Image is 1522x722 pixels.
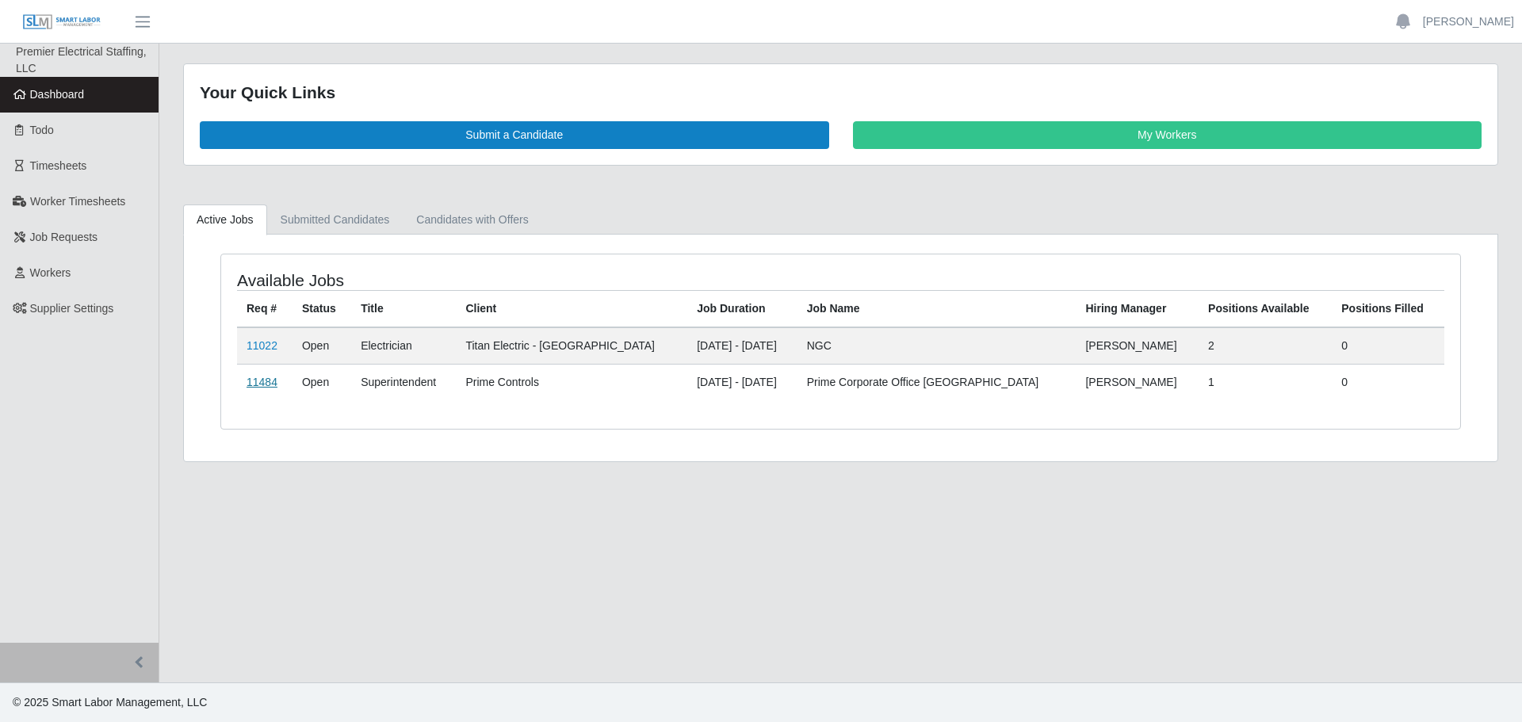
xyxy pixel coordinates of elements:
span: Supplier Settings [30,302,114,315]
a: Submitted Candidates [267,204,403,235]
span: Todo [30,124,54,136]
h4: Available Jobs [237,270,726,290]
td: Titan Electric - [GEOGRAPHIC_DATA] [456,327,687,365]
th: Job Name [797,290,1076,327]
span: Timesheets [30,159,87,172]
span: Premier Electrical Staffing, LLC [16,45,147,74]
td: Prime Controls [456,364,687,400]
td: [PERSON_NAME] [1076,364,1199,400]
td: 1 [1199,364,1332,400]
img: SLM Logo [22,13,101,31]
td: [DATE] - [DATE] [687,364,797,400]
a: Active Jobs [183,204,267,235]
th: Status [293,290,351,327]
th: Title [351,290,456,327]
td: [PERSON_NAME] [1076,327,1199,365]
td: Open [293,327,351,365]
td: 0 [1332,364,1444,400]
td: NGC [797,327,1076,365]
span: Job Requests [30,231,98,243]
a: [PERSON_NAME] [1423,13,1514,30]
th: Hiring Manager [1076,290,1199,327]
th: Job Duration [687,290,797,327]
th: Positions Filled [1332,290,1444,327]
th: Req # [237,290,293,327]
td: Prime Corporate Office [GEOGRAPHIC_DATA] [797,364,1076,400]
span: © 2025 Smart Labor Management, LLC [13,696,207,709]
td: [DATE] - [DATE] [687,327,797,365]
a: My Workers [853,121,1482,149]
td: Superintendent [351,364,456,400]
th: Positions Available [1199,290,1332,327]
a: 11022 [247,339,277,352]
td: 0 [1332,327,1444,365]
a: Candidates with Offers [403,204,541,235]
td: 2 [1199,327,1332,365]
th: Client [456,290,687,327]
span: Workers [30,266,71,279]
span: Dashboard [30,88,85,101]
a: 11484 [247,376,277,388]
div: Your Quick Links [200,80,1482,105]
a: Submit a Candidate [200,121,829,149]
span: Worker Timesheets [30,195,125,208]
td: Open [293,364,351,400]
td: Electrician [351,327,456,365]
